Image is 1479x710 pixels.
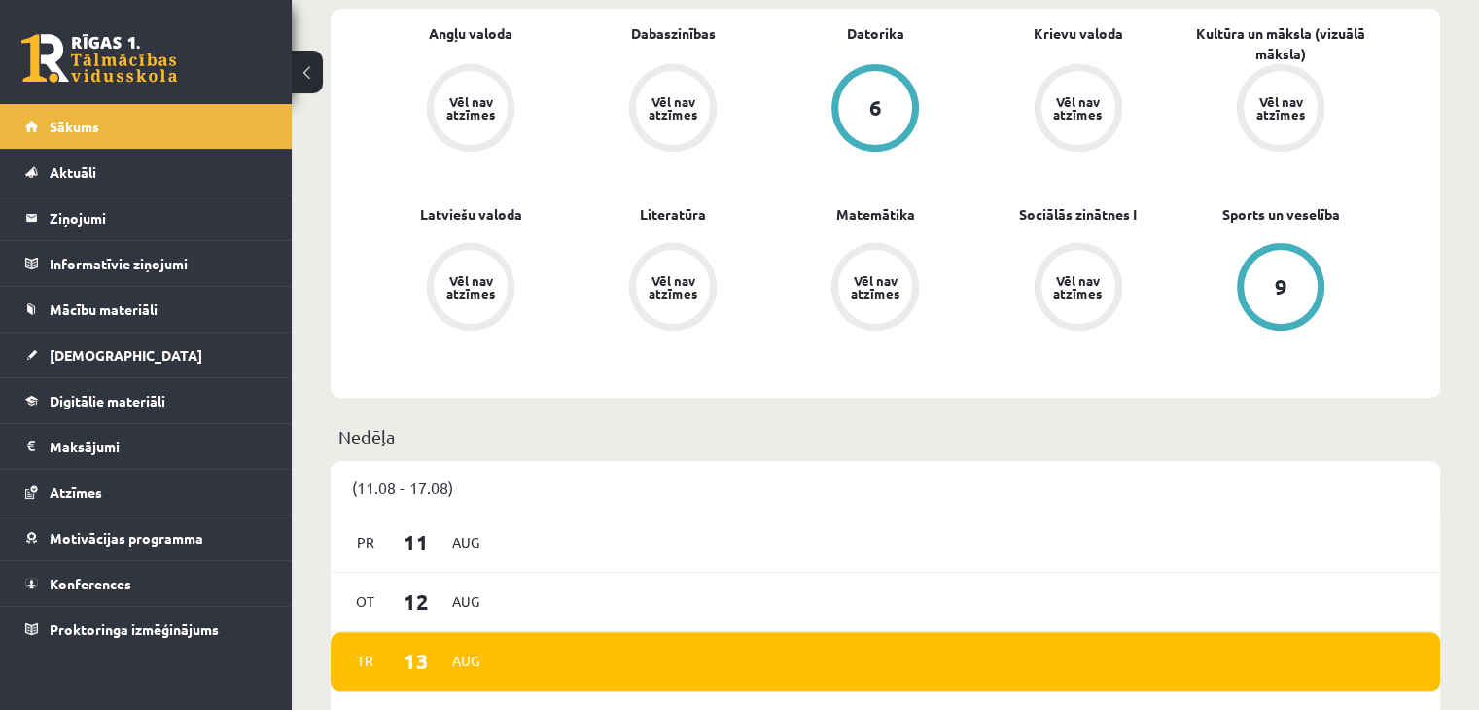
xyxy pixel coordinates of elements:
[25,150,267,195] a: Aktuāli
[774,243,976,335] a: Vēl nav atzīmes
[1180,23,1382,64] a: Kultūra un māksla (vizuālā māksla)
[345,586,386,617] span: Ot
[646,274,700,300] div: Vēl nav atzīmes
[572,64,774,156] a: Vēl nav atzīmes
[50,346,202,364] span: [DEMOGRAPHIC_DATA]
[25,241,267,286] a: Informatīvie ziņojumi
[386,586,446,618] span: 12
[1274,276,1286,298] div: 9
[429,23,512,44] a: Angļu valoda
[50,241,267,286] legend: Informatīvie ziņojumi
[345,646,386,676] span: Tr
[25,287,267,332] a: Mācību materiāli
[25,607,267,652] a: Proktoringa izmēģinājums
[50,163,96,181] span: Aktuāli
[25,378,267,423] a: Digitālie materiāli
[445,527,486,557] span: Aug
[338,423,1432,449] p: Nedēļa
[21,34,177,83] a: Rīgas 1. Tālmācības vidusskola
[1253,95,1308,121] div: Vēl nav atzīmes
[1221,204,1339,225] a: Sports un veselība
[640,204,706,225] a: Literatūra
[1034,23,1123,44] a: Krievu valoda
[1180,64,1382,156] a: Vēl nav atzīmes
[50,621,219,638] span: Proktoringa izmēģinājums
[977,64,1180,156] a: Vēl nav atzīmes
[25,515,267,560] a: Motivācijas programma
[50,575,131,592] span: Konferences
[50,529,203,547] span: Motivācijas programma
[443,95,498,121] div: Vēl nav atzīmes
[50,301,158,318] span: Mācību materiāli
[646,95,700,121] div: Vēl nav atzīmes
[50,424,267,469] legend: Maksājumi
[1051,95,1106,121] div: Vēl nav atzīmes
[25,333,267,377] a: [DEMOGRAPHIC_DATA]
[848,274,902,300] div: Vēl nav atzīmes
[345,527,386,557] span: Pr
[331,461,1440,514] div: (11.08 - 17.08)
[774,64,976,156] a: 6
[847,23,904,44] a: Datorika
[572,243,774,335] a: Vēl nav atzīmes
[443,274,498,300] div: Vēl nav atzīmes
[445,586,486,617] span: Aug
[1180,243,1382,335] a: 9
[25,561,267,606] a: Konferences
[370,243,572,335] a: Vēl nav atzīmes
[25,424,267,469] a: Maksājumi
[977,243,1180,335] a: Vēl nav atzīmes
[445,646,486,676] span: Aug
[25,195,267,240] a: Ziņojumi
[25,104,267,149] a: Sākums
[1019,204,1137,225] a: Sociālās zinātnes I
[50,195,267,240] legend: Ziņojumi
[420,204,522,225] a: Latviešu valoda
[386,645,446,677] span: 13
[25,470,267,515] a: Atzīmes
[370,64,572,156] a: Vēl nav atzīmes
[869,97,882,119] div: 6
[386,526,446,558] span: 11
[50,118,99,135] span: Sākums
[50,392,165,409] span: Digitālie materiāli
[836,204,915,225] a: Matemātika
[50,483,102,501] span: Atzīmes
[631,23,716,44] a: Dabaszinības
[1051,274,1106,300] div: Vēl nav atzīmes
